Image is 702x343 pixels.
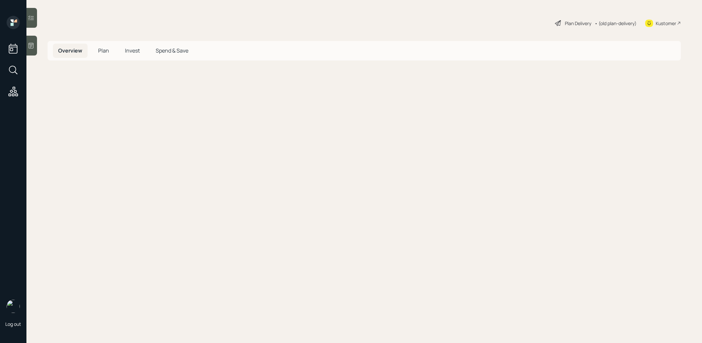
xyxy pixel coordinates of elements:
[595,20,637,27] div: • (old plan-delivery)
[7,300,20,313] img: treva-nostdahl-headshot.png
[565,20,591,27] div: Plan Delivery
[125,47,140,54] span: Invest
[656,20,676,27] div: Kustomer
[5,321,21,327] div: Log out
[98,47,109,54] span: Plan
[156,47,188,54] span: Spend & Save
[58,47,82,54] span: Overview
